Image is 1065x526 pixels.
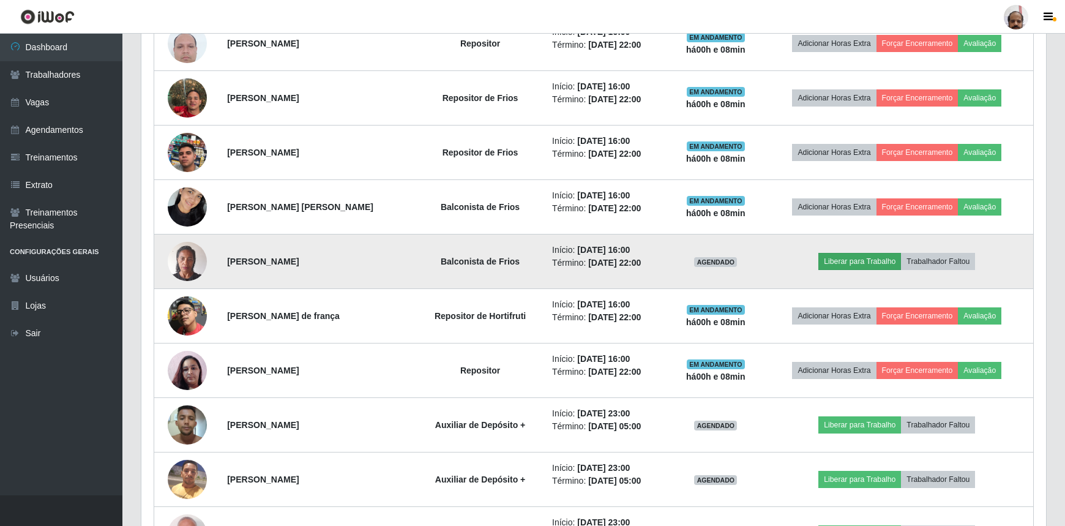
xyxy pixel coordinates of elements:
[552,311,663,324] li: Término:
[168,118,207,187] img: 1758147536272.jpeg
[552,202,663,215] li: Término:
[227,39,299,48] strong: [PERSON_NAME]
[686,154,745,163] strong: há 00 h e 08 min
[687,141,745,151] span: EM ANDAMENTO
[958,144,1001,161] button: Avaliação
[876,198,958,216] button: Forçar Encerramento
[552,244,663,257] li: Início:
[694,421,737,430] span: AGENDADO
[588,421,641,431] time: [DATE] 05:00
[227,148,299,157] strong: [PERSON_NAME]
[876,362,958,379] button: Forçar Encerramento
[818,471,901,488] button: Liberar para Trabalho
[227,202,373,212] strong: [PERSON_NAME] [PERSON_NAME]
[588,203,641,213] time: [DATE] 22:00
[577,190,630,200] time: [DATE] 16:00
[588,367,641,377] time: [DATE] 22:00
[687,305,745,315] span: EM ANDAMENTO
[552,80,663,93] li: Início:
[552,462,663,475] li: Início:
[686,99,745,109] strong: há 00 h e 08 min
[227,366,299,375] strong: [PERSON_NAME]
[577,354,630,364] time: [DATE] 16:00
[441,257,520,266] strong: Balconista de Frios
[168,336,207,405] img: 1753797618565.jpeg
[687,196,745,206] span: EM ANDAMENTO
[687,359,745,369] span: EM ANDAMENTO
[227,257,299,266] strong: [PERSON_NAME]
[460,39,500,48] strong: Repositor
[552,135,663,148] li: Início:
[958,307,1001,325] button: Avaliação
[435,475,525,484] strong: Auxiliar de Depósito +
[227,420,299,430] strong: [PERSON_NAME]
[460,366,500,375] strong: Repositor
[168,453,207,505] img: 1738750603268.jpeg
[588,476,641,486] time: [DATE] 05:00
[168,63,207,133] img: 1749514767390.jpeg
[792,307,876,325] button: Adicionar Horas Extra
[901,253,975,270] button: Trabalhador Faltou
[876,307,958,325] button: Forçar Encerramento
[686,317,745,327] strong: há 00 h e 08 min
[168,235,207,287] img: 1733336530631.jpeg
[227,311,340,321] strong: [PERSON_NAME] de frança
[588,258,641,268] time: [DATE] 22:00
[552,366,663,378] li: Término:
[552,298,663,311] li: Início:
[552,39,663,51] li: Término:
[435,311,526,321] strong: Repositor de Hortifruti
[227,475,299,484] strong: [PERSON_NAME]
[792,198,876,216] button: Adicionar Horas Extra
[958,89,1001,107] button: Avaliação
[588,312,641,322] time: [DATE] 22:00
[168,296,207,336] img: 1753124786155.jpeg
[20,9,75,24] img: CoreUI Logo
[876,89,958,107] button: Forçar Encerramento
[686,208,745,218] strong: há 00 h e 08 min
[792,362,876,379] button: Adicionar Horas Extra
[792,35,876,52] button: Adicionar Horas Extra
[694,257,737,267] span: AGENDADO
[686,45,745,54] strong: há 00 h e 08 min
[818,416,901,434] button: Liberar para Trabalho
[577,408,630,418] time: [DATE] 23:00
[443,93,518,103] strong: Repositor de Frios
[435,420,525,430] strong: Auxiliar de Depósito +
[694,475,737,485] span: AGENDADO
[588,149,641,159] time: [DATE] 22:00
[552,407,663,420] li: Início:
[588,94,641,104] time: [DATE] 22:00
[687,32,745,42] span: EM ANDAMENTO
[901,471,975,488] button: Trabalhador Faltou
[552,420,663,433] li: Término:
[792,144,876,161] button: Adicionar Horas Extra
[958,198,1001,216] button: Avaliação
[168,399,207,451] img: 1714939492062.jpeg
[901,416,975,434] button: Trabalhador Faltou
[687,87,745,97] span: EM ANDAMENTO
[577,245,630,255] time: [DATE] 16:00
[876,35,958,52] button: Forçar Encerramento
[577,463,630,473] time: [DATE] 23:00
[441,202,520,212] strong: Balconista de Frios
[227,93,299,103] strong: [PERSON_NAME]
[552,475,663,487] li: Término:
[552,189,663,202] li: Início:
[552,93,663,106] li: Término:
[577,136,630,146] time: [DATE] 16:00
[443,148,518,157] strong: Repositor de Frios
[686,372,745,381] strong: há 00 h e 08 min
[552,353,663,366] li: Início:
[818,253,901,270] button: Liberar para Trabalho
[577,299,630,309] time: [DATE] 16:00
[958,362,1001,379] button: Avaliação
[577,81,630,91] time: [DATE] 16:00
[958,35,1001,52] button: Avaliação
[168,17,207,69] img: 1746696855335.jpeg
[552,257,663,269] li: Término:
[792,89,876,107] button: Adicionar Horas Extra
[876,144,958,161] button: Forçar Encerramento
[168,181,207,233] img: 1736860936757.jpeg
[552,148,663,160] li: Término:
